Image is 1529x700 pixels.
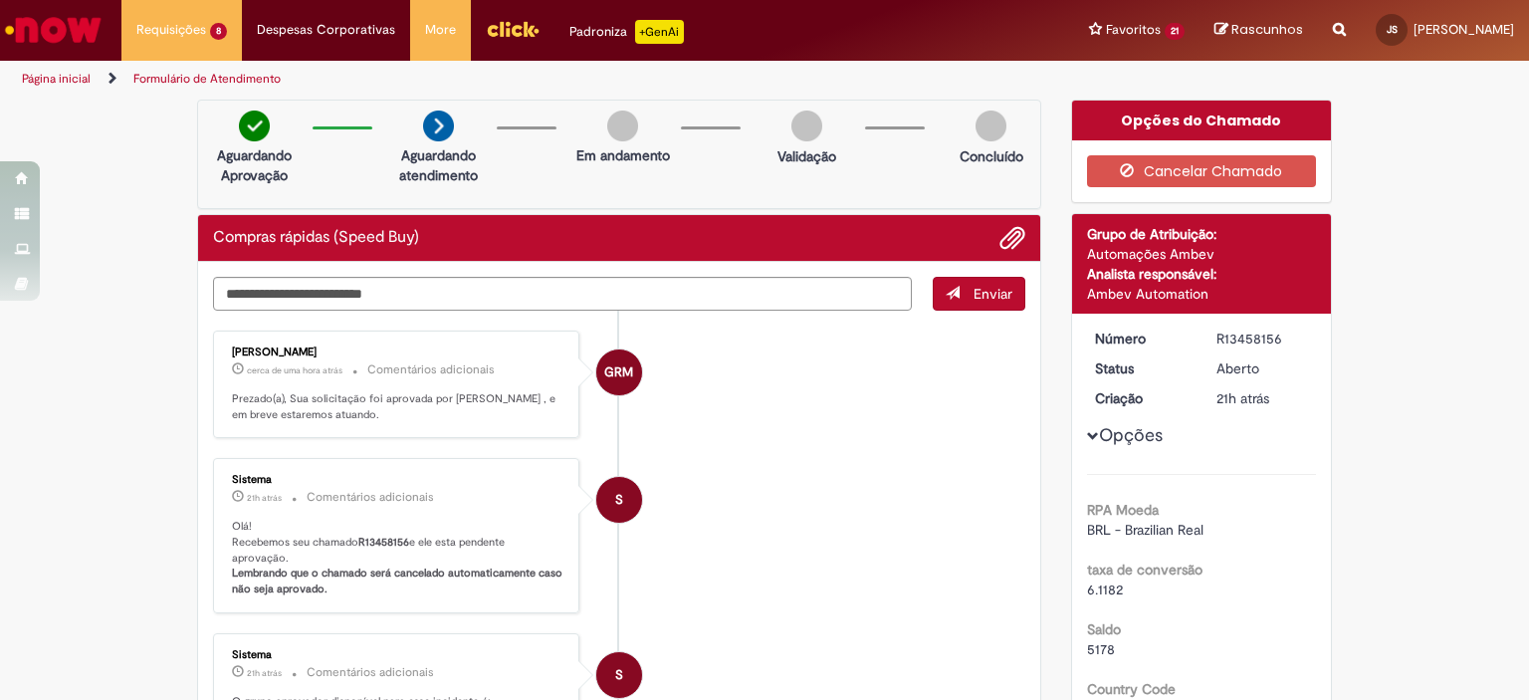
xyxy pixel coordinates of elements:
span: 6.1182 [1087,581,1123,598]
span: Favoritos [1106,20,1161,40]
p: Aguardando Aprovação [206,145,303,185]
a: Formulário de Atendimento [133,71,281,87]
dt: Status [1080,358,1202,378]
div: Padroniza [569,20,684,44]
img: img-circle-grey.png [791,111,822,141]
img: img-circle-grey.png [607,111,638,141]
div: Aberto [1216,358,1309,378]
span: 21 [1165,23,1185,40]
span: Enviar [974,285,1012,303]
a: Rascunhos [1214,21,1303,40]
span: GRM [604,349,633,396]
span: 5178 [1087,640,1115,658]
span: 21h atrás [247,492,282,504]
button: Adicionar anexos [999,225,1025,251]
span: cerca de uma hora atrás [247,364,342,376]
span: 8 [210,23,227,40]
textarea: Digite sua mensagem aqui... [213,277,912,311]
small: Comentários adicionais [367,361,495,378]
h2: Compras rápidas (Speed Buy) Histórico de tíquete [213,229,419,247]
span: More [425,20,456,40]
p: Olá! Recebemos seu chamado e ele esta pendente aprovação. [232,519,563,597]
span: S [615,476,623,524]
div: Graziele Rezende Miranda [596,350,642,395]
div: 28/08/2025 14:14:45 [1216,388,1309,408]
div: Automações Ambev [1087,244,1317,264]
p: +GenAi [635,20,684,44]
p: Aguardando atendimento [390,145,487,185]
span: Despesas Corporativas [257,20,395,40]
b: R13458156 [358,535,409,550]
div: [PERSON_NAME] [232,347,563,358]
div: R13458156 [1216,329,1309,349]
b: Saldo [1087,620,1121,638]
time: 28/08/2025 14:14:45 [1216,389,1269,407]
p: Concluído [960,146,1023,166]
span: BRL - Brazilian Real [1087,521,1203,539]
img: arrow-next.png [423,111,454,141]
b: Lembrando que o chamado será cancelado automaticamente caso não seja aprovado. [232,566,565,596]
dt: Criação [1080,388,1202,408]
p: Em andamento [576,145,670,165]
div: Ambev Automation [1087,284,1317,304]
button: Cancelar Chamado [1087,155,1317,187]
time: 28/08/2025 14:14:58 [247,492,282,504]
span: 21h atrás [247,667,282,679]
b: RPA Moeda [1087,501,1159,519]
img: click_logo_yellow_360x200.png [486,14,540,44]
img: img-circle-grey.png [976,111,1006,141]
a: Página inicial [22,71,91,87]
dt: Número [1080,329,1202,349]
button: Enviar [933,277,1025,311]
small: Comentários adicionais [307,489,434,506]
p: Prezado(a), Sua solicitação foi aprovada por [PERSON_NAME] , e em breve estaremos atuando. [232,391,563,422]
div: Sistema [232,474,563,486]
ul: Trilhas de página [15,61,1004,98]
time: 28/08/2025 14:14:54 [247,667,282,679]
div: Opções do Chamado [1072,101,1332,140]
div: Sistema [232,649,563,661]
div: System [596,652,642,698]
p: Validação [777,146,836,166]
span: Requisições [136,20,206,40]
small: Comentários adicionais [307,664,434,681]
span: 21h atrás [1216,389,1269,407]
b: taxa de conversão [1087,561,1202,579]
div: System [596,477,642,523]
div: Grupo de Atribuição: [1087,224,1317,244]
div: Analista responsável: [1087,264,1317,284]
span: Rascunhos [1231,20,1303,39]
span: S [615,651,623,699]
img: ServiceNow [2,10,105,50]
span: [PERSON_NAME] [1414,21,1514,38]
span: JS [1387,23,1398,36]
img: check-circle-green.png [239,111,270,141]
b: Country Code [1087,680,1176,698]
time: 29/08/2025 09:49:28 [247,364,342,376]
